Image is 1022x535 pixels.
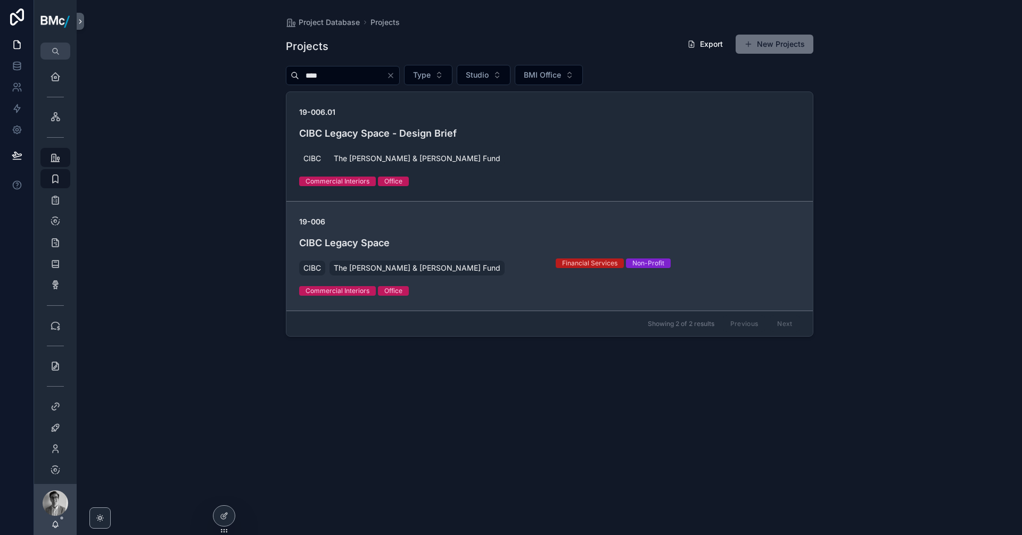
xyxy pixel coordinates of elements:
a: Project Database [286,17,360,28]
span: BMI Office [524,70,561,80]
a: 19-006CIBC Legacy SpaceCIBCThe [PERSON_NAME] & [PERSON_NAME] FundFinancial ServicesNon-ProfitComm... [286,201,813,311]
a: The [PERSON_NAME] & [PERSON_NAME] Fund [329,261,505,275]
button: Select Button [404,65,452,85]
div: Office [384,286,402,296]
div: Financial Services [562,258,617,268]
span: Project Database [299,17,360,28]
div: Office [384,177,402,186]
button: Clear [386,71,399,80]
h1: Projects [286,39,328,54]
a: CIBC [299,151,325,166]
a: Projects [370,17,400,28]
span: CIBC [303,153,321,164]
a: 19-006.01CIBC Legacy Space - Design BriefCIBCThe [PERSON_NAME] & [PERSON_NAME] FundCommercial Int... [286,92,813,201]
a: CIBC [299,261,325,275]
span: CIBC [303,263,321,273]
div: scrollable content [34,60,77,484]
img: App logo [40,13,70,29]
button: New Projects [736,35,813,54]
button: Export [679,35,731,54]
h4: CIBC Legacy Space [299,236,800,250]
strong: 19-006 [299,217,325,226]
div: Commercial Interiors [306,286,369,296]
button: Select Button [457,65,510,85]
span: Studio [466,70,489,80]
span: The [PERSON_NAME] & [PERSON_NAME] Fund [334,153,500,164]
div: Non-Profit [632,258,664,268]
button: Select Button [515,65,583,85]
div: Commercial Interiors [306,177,369,186]
span: Showing 2 of 2 results [648,320,714,328]
span: The [PERSON_NAME] & [PERSON_NAME] Fund [334,263,500,273]
span: Type [413,70,431,80]
a: The [PERSON_NAME] & [PERSON_NAME] Fund [329,151,505,166]
h4: CIBC Legacy Space - Design Brief [299,126,800,140]
strong: 19-006.01 [299,107,335,116]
